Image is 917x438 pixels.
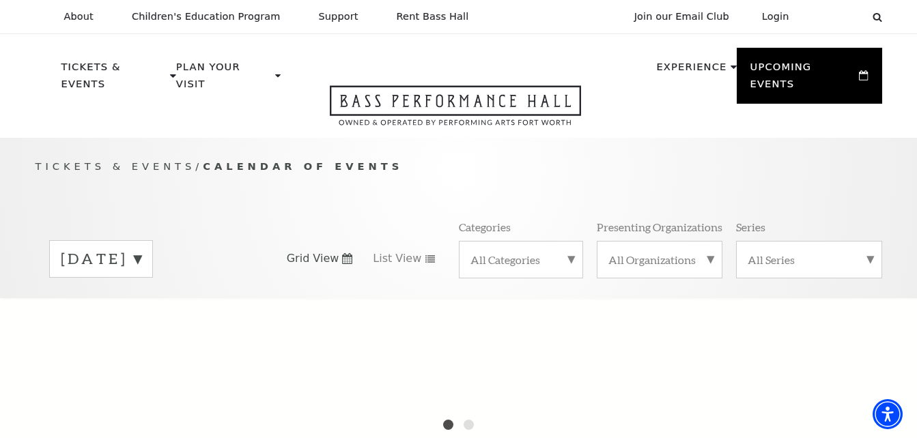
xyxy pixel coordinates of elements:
[203,160,403,172] span: Calendar of Events
[36,160,196,172] span: Tickets & Events
[597,220,722,234] p: Presenting Organizations
[656,59,726,83] p: Experience
[459,220,511,234] p: Categories
[373,251,421,266] span: List View
[608,252,711,267] label: All Organizations
[319,11,358,23] p: Support
[61,59,167,100] p: Tickets & Events
[64,11,94,23] p: About
[287,251,339,266] span: Grid View
[397,11,469,23] p: Rent Bass Hall
[132,11,281,23] p: Children's Education Program
[750,59,856,100] p: Upcoming Events
[176,59,272,100] p: Plan Your Visit
[61,248,141,269] label: [DATE]
[36,158,882,175] p: /
[470,252,572,267] label: All Categories
[748,252,871,267] label: All Series
[736,220,765,234] p: Series
[811,10,860,23] select: Select:
[873,399,903,429] div: Accessibility Menu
